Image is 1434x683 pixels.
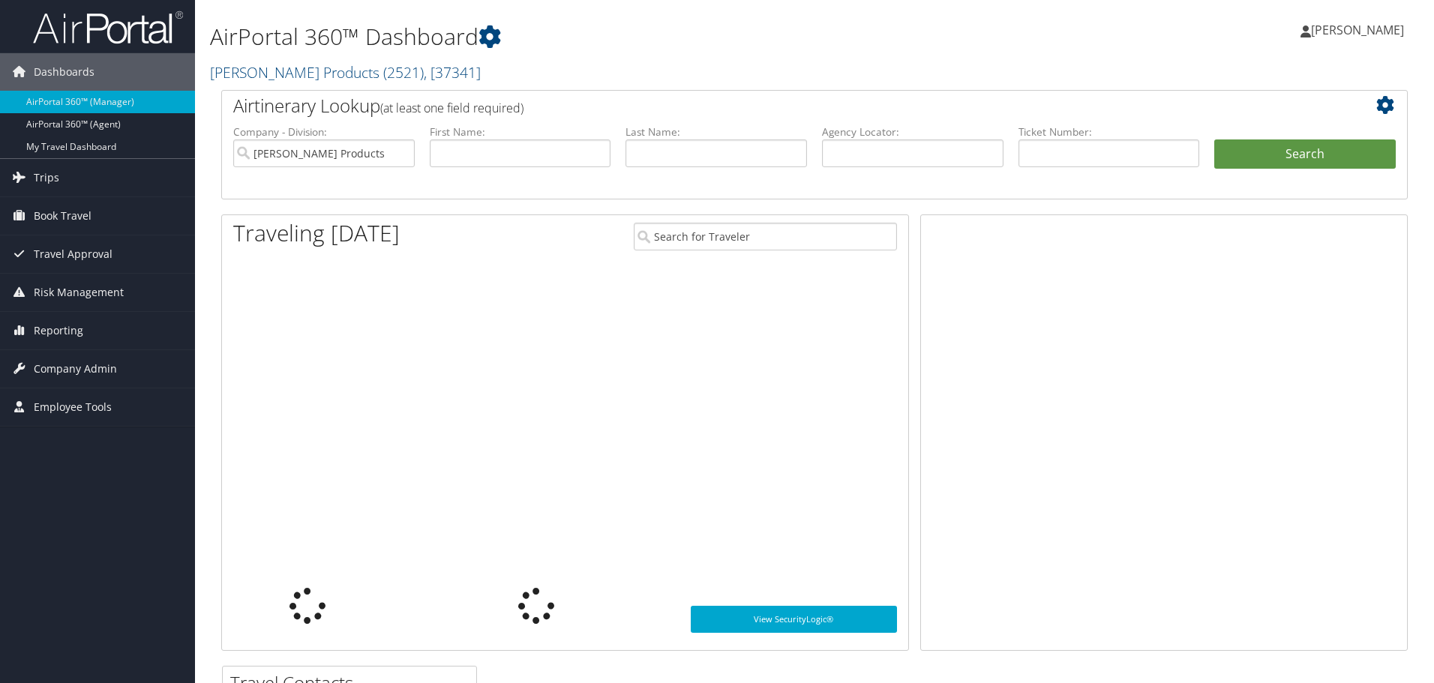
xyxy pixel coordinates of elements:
[430,124,611,139] label: First Name:
[1214,139,1396,169] button: Search
[1300,7,1419,52] a: [PERSON_NAME]
[1311,22,1404,38] span: [PERSON_NAME]
[424,62,481,82] span: , [ 37341 ]
[34,159,59,196] span: Trips
[210,62,481,82] a: [PERSON_NAME] Products
[34,235,112,273] span: Travel Approval
[34,312,83,349] span: Reporting
[34,350,117,388] span: Company Admin
[34,197,91,235] span: Book Travel
[380,100,523,116] span: (at least one field required)
[210,21,1016,52] h1: AirPortal 360™ Dashboard
[625,124,807,139] label: Last Name:
[34,388,112,426] span: Employee Tools
[233,217,400,249] h1: Traveling [DATE]
[233,124,415,139] label: Company - Division:
[34,53,94,91] span: Dashboards
[691,606,897,633] a: View SecurityLogic®
[233,93,1297,118] h2: Airtinerary Lookup
[1018,124,1200,139] label: Ticket Number:
[634,223,897,250] input: Search for Traveler
[822,124,1003,139] label: Agency Locator:
[34,274,124,311] span: Risk Management
[33,10,183,45] img: airportal-logo.png
[383,62,424,82] span: ( 2521 )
